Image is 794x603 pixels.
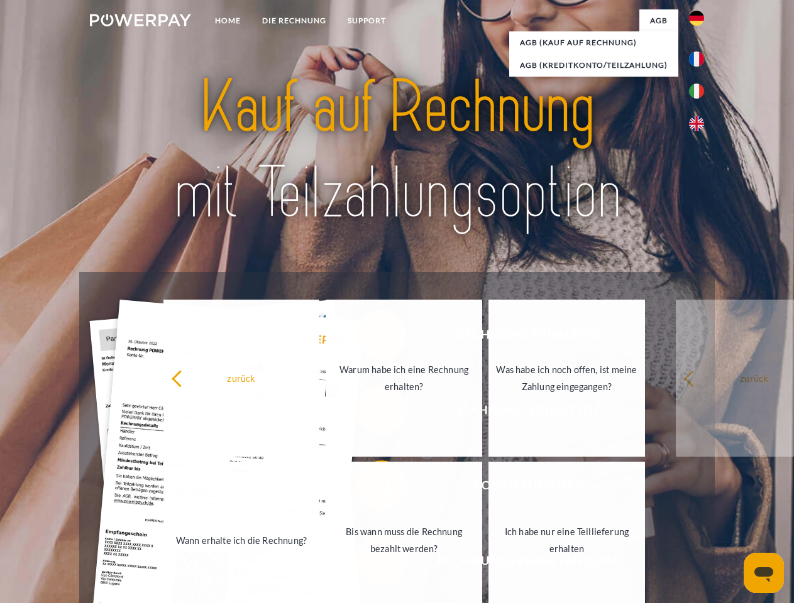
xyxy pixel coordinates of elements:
[496,361,637,395] div: Was habe ich noch offen, ist meine Zahlung eingegangen?
[689,116,704,131] img: en
[337,9,397,32] a: SUPPORT
[171,531,312,548] div: Wann erhalte ich die Rechnung?
[744,553,784,593] iframe: Schaltfläche zum Öffnen des Messaging-Fensters
[204,9,251,32] a: Home
[333,523,475,557] div: Bis wann muss die Rechnung bezahlt werden?
[496,523,637,557] div: Ich habe nur eine Teillieferung erhalten
[120,60,674,241] img: title-powerpay_de.svg
[488,300,645,457] a: Was habe ich noch offen, ist meine Zahlung eingegangen?
[689,11,704,26] img: de
[90,14,191,26] img: logo-powerpay-white.svg
[333,361,475,395] div: Warum habe ich eine Rechnung erhalten?
[251,9,337,32] a: DIE RECHNUNG
[509,31,678,54] a: AGB (Kauf auf Rechnung)
[689,52,704,67] img: fr
[689,84,704,99] img: it
[639,9,678,32] a: agb
[171,369,312,386] div: zurück
[509,54,678,77] a: AGB (Kreditkonto/Teilzahlung)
